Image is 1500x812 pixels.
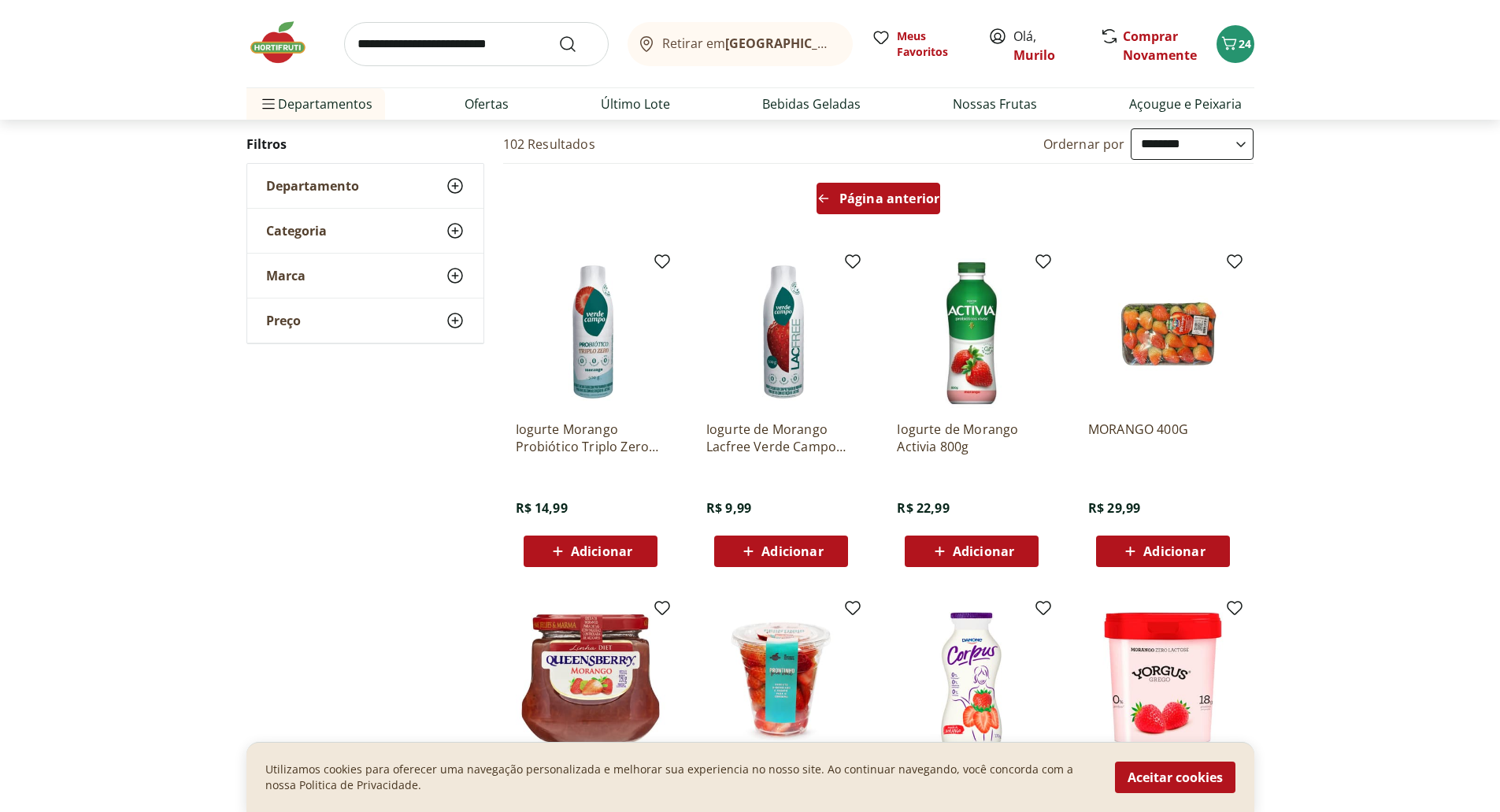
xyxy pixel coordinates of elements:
a: Comprar Novamente [1123,28,1197,64]
img: Iogurte Desnatado Zero Lactose Morango Yorgus 500g [1088,605,1238,755]
a: Último Lote [601,95,670,113]
span: Departamento [266,178,359,194]
a: Meus Favoritos [872,28,969,60]
a: Nossas Frutas [953,95,1037,113]
button: Preço [247,298,483,343]
button: Adicionar [714,536,848,567]
button: Adicionar [905,536,1039,567]
button: Departamento [247,164,483,208]
span: Categoria [266,223,327,239]
span: R$ 14,99 [516,499,568,517]
button: Carrinho [1217,25,1254,63]
img: MORANGO 400G [1088,258,1238,408]
span: Adicionar [1143,545,1205,558]
img: Iogurte Morango Probiótico Triplo Zero Verde Campo 500g [516,258,665,408]
button: Submit Search [558,35,596,54]
span: Preço [266,313,301,328]
b: [GEOGRAPHIC_DATA]/[GEOGRAPHIC_DATA] [725,35,991,52]
a: Iogurte de Morango Activia 800g [897,421,1046,455]
a: Iogurte de Morango Lacfree Verde Campo 500g [706,421,856,455]
span: R$ 9,99 [706,499,751,517]
a: Iogurte Morango Probiótico Triplo Zero Verde Campo 500g [516,421,665,455]
button: Adicionar [1096,536,1230,567]
p: Utilizamos cookies para oferecer uma navegação personalizada e melhorar sua experiencia no nosso ... [265,762,1096,793]
span: Adicionar [953,545,1014,558]
span: Página anterior [839,192,939,205]
a: Bebidas Geladas [762,95,861,113]
a: MORANGO 400G [1088,421,1238,455]
span: R$ 29,99 [1088,499,1140,517]
label: Ordernar por [1043,135,1125,153]
button: Marca [247,254,483,298]
span: Retirar em [662,36,836,50]
span: 24 [1239,36,1251,51]
span: Adicionar [571,545,632,558]
img: Geleia De Morango Diet Queensberry 280G [516,605,665,755]
span: Marca [266,268,306,284]
a: Ofertas [465,95,509,113]
button: Adicionar [524,536,657,567]
button: Categoria [247,209,483,253]
img: Hortifruti [246,19,325,66]
h2: 102 Resultados [503,135,595,153]
span: Departamentos [259,85,372,123]
img: Iogurte Líquido Sem Lactose Morango Corpus 170G [897,605,1046,755]
img: Morango Cortadinho [706,605,856,755]
span: Olá, [1013,27,1083,65]
h2: Filtros [246,128,484,160]
img: Iogurte de Morango Lacfree Verde Campo 500g [706,258,856,408]
a: Murilo [1013,46,1055,64]
input: search [344,22,609,66]
button: Menu [259,85,278,123]
button: Retirar em[GEOGRAPHIC_DATA]/[GEOGRAPHIC_DATA] [628,22,853,66]
svg: Arrow Left icon [817,192,830,205]
a: Açougue e Peixaria [1129,95,1242,113]
a: Página anterior [817,183,940,221]
img: Iogurte de Morango Activia 800g [897,258,1046,408]
span: R$ 22,99 [897,499,949,517]
button: Aceitar cookies [1115,762,1235,793]
span: Meus Favoritos [897,28,969,60]
span: Adicionar [761,545,823,558]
